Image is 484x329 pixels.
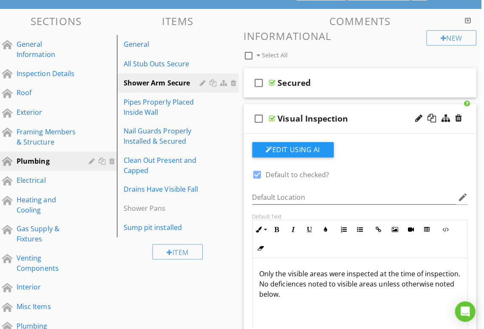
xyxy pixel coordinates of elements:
div: Plumbing [19,155,78,165]
i: check_box_outline_blank [253,72,267,93]
div: Clean Out Present and Capped [125,154,204,175]
button: Underline (⌘U) [302,221,318,237]
button: Inline Style [254,221,270,237]
div: Electrical [19,174,78,184]
button: Code View [438,221,454,237]
div: Open Intercom Messenger [455,300,476,320]
button: Clear Formatting [254,239,270,255]
div: Heating and Cooling [19,194,78,214]
div: General Information [19,39,78,60]
div: Sump pit installed [125,221,204,232]
button: Insert Image (⌘P) [387,221,403,237]
div: Exterior [19,107,78,117]
div: Interior [19,281,78,291]
button: Colors [318,221,334,237]
div: Default Text [253,212,468,219]
div: Nail Guards Properly Installed & Secured [125,125,204,146]
div: Pipes Properly Placed Inside Wall [125,96,204,117]
div: Item [154,243,204,258]
button: Ordered List [337,221,353,237]
h3: Items [119,15,240,27]
i: check_box_outline_blank [253,108,267,128]
button: Insert Table [419,221,436,237]
button: Edit Using AI [253,142,334,157]
div: Gas Supply & Fixtures [19,223,78,243]
div: Visual Inspection [279,113,349,123]
i: edit [458,191,468,201]
h3: Informational [245,30,477,42]
button: Insert Video [403,221,419,237]
div: New [427,30,476,45]
div: Venting Components [19,252,78,272]
h3: Comments [245,15,477,27]
button: Unordered List [353,221,369,237]
button: Insert Link (⌘K) [371,221,387,237]
div: Secured [279,77,311,88]
div: Shower Arm Secure [125,77,204,88]
label: Default to checked? [267,170,330,178]
span: Select All [263,51,289,59]
div: Shower Pans [125,202,204,213]
div: Misc Items [19,300,78,310]
div: Drains Have Visible Fall [125,183,204,193]
p: Only the visible areas were inspected at the time of inspection. No deficiences noted to visible ... [260,267,461,298]
div: All Stub Outs Secure [125,58,204,68]
div: Inspection Details [19,68,78,78]
button: Bold (⌘B) [270,221,286,237]
div: General [125,39,204,49]
div: Roof [19,87,78,97]
div: Framing Members & Structure [19,126,78,147]
button: Italic (⌘I) [286,221,302,237]
input: Default Location [253,190,456,204]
